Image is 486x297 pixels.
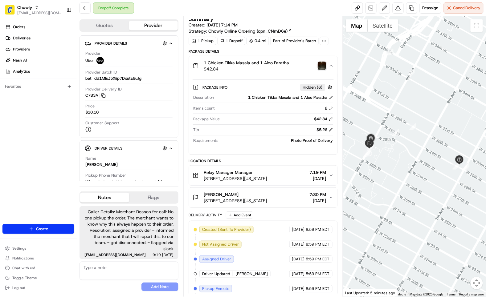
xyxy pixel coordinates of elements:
[221,138,333,143] div: Photo Proof of Delivery
[61,104,75,109] span: Pylon
[21,65,78,70] div: We're available if you need us!
[218,37,245,45] div: 1 Dropoff
[314,116,333,122] div: $42.84
[52,90,57,95] div: 💻
[306,227,330,232] span: 8:59 PM EDT
[12,246,26,251] span: Settings
[13,58,27,63] span: Nash AI
[365,148,372,155] div: 7
[202,271,230,277] span: Driver Updated
[12,266,35,271] span: Chat with us!
[6,90,11,95] div: 📗
[410,293,443,296] span: Map data ©2025 Google
[149,253,161,257] span: 9:19 PM
[12,89,47,95] span: Knowledge Base
[471,277,483,289] button: Map camera controls
[85,70,117,75] span: Provider Batch ID
[189,28,292,34] div: Strategy:
[189,76,337,155] div: 1 Chicken Tikka Masala and 1 Aloo Paratha$42.84photo_proof_of_delivery image
[292,227,305,232] span: [DATE]
[2,22,77,32] a: Orders
[2,264,74,272] button: Chat with us!
[226,211,253,219] button: Add Event
[80,21,129,30] button: Quotes
[206,22,238,28] span: [DATE] 7:14 PM
[189,213,222,218] div: Delivery Activity
[189,188,337,207] button: [PERSON_NAME][STREET_ADDRESS][US_STATE]7:30 PM[DATE]
[16,40,102,46] input: Clear
[204,191,239,198] span: [PERSON_NAME]
[85,51,100,56] span: Provider
[453,163,459,170] div: 5
[162,253,174,257] span: [DATE]
[21,59,101,65] div: Start new chat
[85,179,164,186] button: +1 312 766 6835 ext. 37464515
[204,169,253,175] span: Relay Manager Manager
[420,2,441,14] button: Reassign
[84,253,146,257] span: [EMAIL_ADDRESS][DOMAIN_NAME]
[292,256,305,262] span: [DATE]
[2,283,74,292] button: Log out
[129,193,178,203] button: Flags
[2,224,74,234] button: Create
[202,85,229,90] span: Package Info
[85,173,126,178] span: Pickup Phone Number
[189,22,238,28] span: Created:
[303,85,323,90] span: Hidden ( 6 )
[306,242,330,247] span: 8:59 PM EDT
[345,289,365,297] img: Google
[463,163,470,170] div: 4
[85,120,119,126] span: Customer Support
[310,198,326,204] span: [DATE]
[363,151,370,157] div: 8
[292,286,305,291] span: [DATE]
[202,286,229,291] span: Pickup Enroute
[17,10,61,15] button: [EMAIL_ADDRESS][DOMAIN_NAME]
[310,169,326,175] span: 7:19 PM
[84,209,174,252] span: Caller Details: Merchant Reason for call: No one pickup the order. The merchant wants to know why...
[343,289,398,297] div: Last Updated: 5 minutes ago
[204,66,289,72] span: $42.84
[13,46,30,52] span: Providers
[12,256,34,261] span: Notifications
[471,19,483,32] button: Toggle fullscreen view
[2,66,77,76] a: Analytics
[12,275,37,280] span: Toggle Theme
[6,25,112,34] p: Welcome 👋
[2,254,74,263] button: Notifications
[444,2,484,14] button: CancelDelivery
[368,19,398,32] button: Show satellite imagery
[189,56,337,76] button: 1 Chicken Tikka Masala and 1 Aloo Paratha$42.84photo_proof_of_delivery image
[2,274,74,282] button: Toggle Theme
[4,87,50,98] a: 📗Knowledge Base
[92,179,154,185] span: +1 312 766 6835 ext. 37464515
[306,271,330,277] span: 8:59 PM EDT
[318,62,326,70] button: photo_proof_of_delivery image
[202,242,239,247] span: Not Assigned Driver
[5,5,15,15] img: Chowly
[202,227,251,232] span: Created (Sent To Provider)
[129,21,178,30] button: Provider
[368,142,374,149] div: 9
[2,2,64,17] button: ChowlyChowly[EMAIL_ADDRESS][DOMAIN_NAME]
[2,82,74,91] div: Favorites
[85,58,94,63] span: Uber
[408,69,415,76] div: 2
[105,61,112,68] button: Start new chat
[292,242,305,247] span: [DATE]
[85,143,173,153] button: Driver Details
[13,24,25,30] span: Orders
[193,138,218,143] span: Requirements
[193,106,215,111] span: Items count
[2,244,74,253] button: Settings
[325,106,333,111] div: 2
[300,83,334,91] button: Hidden (6)
[247,37,269,45] div: 0.4 mi
[204,60,289,66] span: 1 Chicken Tikka Masala and 1 Aloo Paratha
[95,41,127,46] span: Provider Details
[2,33,77,43] a: Deliveries
[85,93,106,98] button: C7B3A
[2,44,77,54] a: Providers
[387,49,394,55] div: 1
[459,293,484,296] a: Report a map error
